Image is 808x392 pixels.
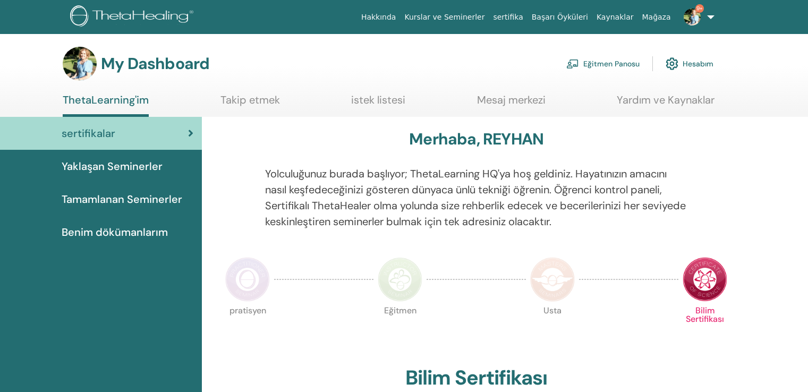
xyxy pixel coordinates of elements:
span: 9+ [695,4,704,13]
h3: My Dashboard [101,54,209,73]
p: Bilim Sertifikası [683,306,727,351]
a: Kurslar ve Seminerler [400,7,489,27]
h3: Merhaba, REYHAN [409,130,543,149]
p: Yolculuğunuz burada başlıyor; ThetaLearning HQ'ya hoş geldiniz. Hayatınızın amacını nasıl keşfede... [265,166,688,229]
p: Eğitmen [378,306,422,351]
p: pratisyen [225,306,270,351]
img: Master [530,257,575,302]
a: ThetaLearning'im [63,93,149,117]
img: logo.png [70,5,197,29]
a: Hakkında [357,7,401,27]
img: Instructor [378,257,422,302]
a: Eğitmen Panosu [566,52,640,75]
a: Hesabım [666,52,713,75]
a: Kaynaklar [592,7,638,27]
a: Yardım ve Kaynaklar [617,93,715,114]
a: Takip etmek [220,93,280,114]
a: sertifika [489,7,527,27]
p: Usta [530,306,575,351]
img: default.jpg [63,47,97,81]
img: Practitioner [225,257,270,302]
img: chalkboard-teacher.svg [566,59,579,69]
span: Benim dökümanlarım [62,224,168,240]
img: default.jpg [684,8,701,25]
a: istek listesi [351,93,405,114]
span: sertifikalar [62,125,115,141]
span: Yaklaşan Seminerler [62,158,163,174]
a: Mağaza [637,7,675,27]
img: Certificate of Science [683,257,727,302]
span: Tamamlanan Seminerler [62,191,182,207]
a: Mesaj merkezi [477,93,546,114]
img: cog.svg [666,55,678,73]
h2: Bilim Sertifikası [405,366,547,390]
a: Başarı Öyküleri [528,7,592,27]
